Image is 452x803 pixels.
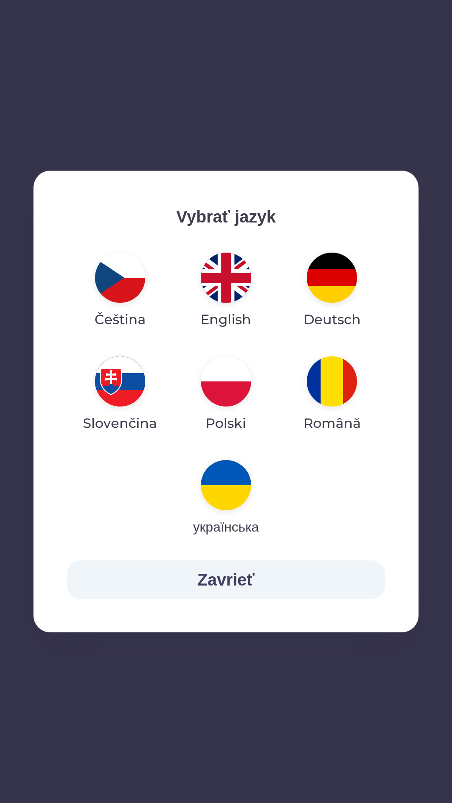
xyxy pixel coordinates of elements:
[180,246,271,336] button: English
[95,253,145,303] img: cs flag
[307,356,357,407] img: ro flag
[95,356,145,407] img: sk flag
[283,350,381,440] button: Română
[201,253,251,303] img: en flag
[83,413,157,433] p: Slovenčina
[67,350,173,440] button: Slovenčina
[303,309,361,330] p: Deutsch
[193,517,259,537] p: українська
[95,309,146,330] p: Čeština
[201,356,251,407] img: pl flag
[201,460,251,510] img: uk flag
[181,350,271,440] button: Polski
[67,204,385,229] p: Vybrať jazyk
[283,246,381,336] button: Deutsch
[173,453,279,544] button: українська
[303,413,361,433] p: Română
[67,560,385,599] button: Zavrieť
[74,246,166,336] button: Čeština
[200,309,251,330] p: English
[205,413,246,433] p: Polski
[307,253,357,303] img: de flag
